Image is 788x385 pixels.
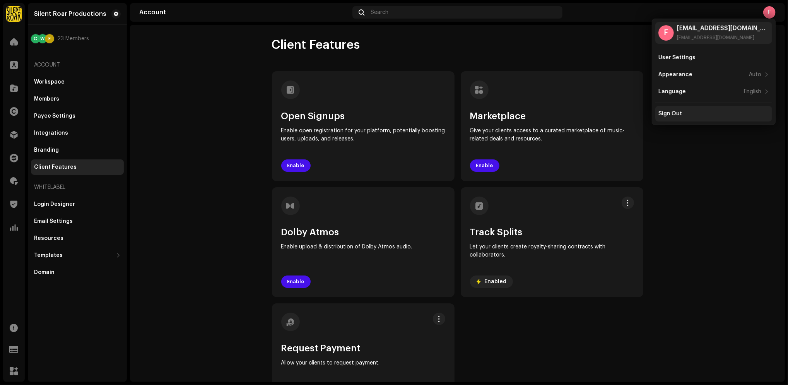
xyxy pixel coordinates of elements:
strong: Enabled [485,279,507,285]
p: Give your clients access to a curated marketplace of music-related deals and resources. [470,127,634,143]
button: Enable [281,159,311,172]
div: Payee Settings [34,113,75,119]
div: F [658,25,674,41]
button: Enable [281,275,311,288]
div: Members [34,96,59,102]
re-m-nav-item: Sign Out [655,106,772,121]
re-m-nav-dropdown: Templates [31,248,124,263]
span: Client Features [272,37,360,53]
h3: Dolby Atmos [281,228,445,237]
div: Auto [749,72,761,78]
re-m-nav-item: Email Settings [31,214,124,229]
div: Account [139,9,349,15]
h3: Track Splits [470,228,634,237]
p: Let your clients create royalty-sharing contracts with collaborators. [470,243,634,259]
div: Language [658,89,686,95]
div: Sign Out [658,111,682,117]
div: F [763,6,776,19]
re-m-nav-item: Branding [31,142,124,158]
div: Domain [34,269,55,275]
span: Search [371,9,388,15]
div: [EMAIL_ADDRESS][DOMAIN_NAME] [677,34,769,41]
div: C [31,34,40,43]
re-m-nav-item: Client Features [31,159,124,175]
re-a-nav-header: Whitelabel [31,178,124,197]
div: English [744,89,761,95]
button: Enable [470,159,499,172]
div: Appearance [658,72,692,78]
div: W [38,34,47,43]
div: Email Settings [34,218,73,224]
div: Silent Roar Productions [34,11,106,17]
re-m-nav-item: Domain [31,265,124,280]
div: Templates [34,252,63,258]
span: Enable [476,158,493,173]
img: fcfd72e7-8859-4002-b0df-9a7058150634 [6,6,22,22]
span: Enable [287,274,304,289]
div: [EMAIL_ADDRESS][DOMAIN_NAME] [677,25,769,31]
div: User Settings [658,55,696,61]
div: Client Features [34,164,77,170]
span: Enable [287,158,304,173]
div: F [45,34,54,43]
re-m-nav-item: Integrations [31,125,124,141]
h3: Open Signups [281,111,445,121]
p: Allow your clients to request payment. [281,359,445,367]
re-m-nav-item: Workspace [31,74,124,90]
re-m-nav-item: Members [31,91,124,107]
h3: Marketplace [470,111,634,121]
re-m-nav-item: Resources [31,231,124,246]
div: Workspace [34,79,65,85]
p: Enable upload & distribution of Dolby Atmos audio. [281,243,445,251]
re-a-nav-header: Account [31,56,124,74]
div: Login Designer [34,201,75,207]
div: Branding [34,147,59,153]
h3: Request Payment [281,344,445,353]
re-m-nav-item: Language [655,84,772,99]
re-m-nav-item: Payee Settings [31,108,124,124]
re-m-nav-item: Appearance [655,67,772,82]
p: Enable open registration for your platform, potentially boosting users, uploads, and releases. [281,127,445,143]
re-m-nav-item: Login Designer [31,197,124,212]
div: Integrations [34,130,68,136]
re-m-nav-item: User Settings [655,50,772,65]
div: Resources [34,235,63,241]
span: 23 Members [57,36,89,42]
